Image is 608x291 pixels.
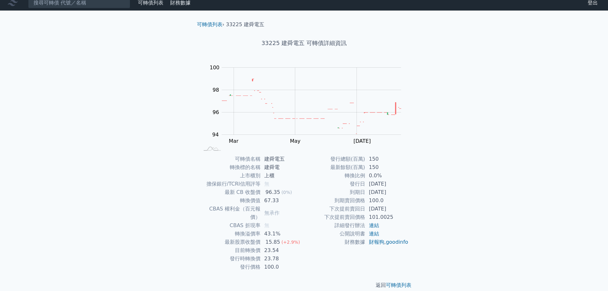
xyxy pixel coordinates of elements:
[369,231,379,237] a: 連結
[264,210,280,216] span: 無承作
[199,221,260,230] td: CBAS 折現率
[264,238,281,246] div: 15.85
[260,246,304,255] td: 23.54
[260,255,304,263] td: 23.78
[304,163,365,172] td: 最新餘額(百萬)
[365,155,409,163] td: 150
[365,238,409,246] td: ,
[199,163,260,172] td: 轉換標的名稱
[199,263,260,271] td: 發行價格
[260,230,304,238] td: 43.1%
[199,188,260,196] td: 最新 CB 收盤價
[304,230,365,238] td: 公開說明書
[354,138,371,144] tspan: [DATE]
[199,155,260,163] td: 可轉債名稱
[365,172,409,180] td: 0.0%
[199,246,260,255] td: 目前轉換價
[365,163,409,172] td: 150
[386,239,408,245] a: goodinfo
[365,180,409,188] td: [DATE]
[304,172,365,180] td: 轉換比例
[264,181,269,187] span: 無
[304,155,365,163] td: 發行總額(百萬)
[192,39,417,48] h1: 33225 建舜電五 可轉債詳細資訊
[386,282,411,288] a: 可轉債列表
[290,138,300,144] tspan: May
[199,255,260,263] td: 發行時轉換價
[304,221,365,230] td: 詳細發行辦法
[369,239,384,245] a: 財報狗
[199,205,260,221] td: CBAS 權利金（百元報價）
[304,238,365,246] td: 財務數據
[260,163,304,172] td: 建舜電
[260,196,304,205] td: 67.33
[304,188,365,196] td: 到期日
[212,132,219,138] tspan: 94
[260,263,304,271] td: 100.0
[197,21,224,28] li: ›
[264,222,269,228] span: 無
[365,213,409,221] td: 101.0025
[199,230,260,238] td: 轉換溢價率
[213,109,219,115] tspan: 96
[199,196,260,205] td: 轉換價值
[281,190,292,195] span: (0%)
[304,205,365,213] td: 下次提前賣回日
[199,172,260,180] td: 上市櫃別
[365,188,409,196] td: [DATE]
[226,21,264,28] li: 33225 建舜電五
[199,238,260,246] td: 最新股票收盤價
[304,196,365,205] td: 到期賣回價格
[369,222,379,228] a: 連結
[304,213,365,221] td: 下次提前賣回價格
[197,21,222,27] a: 可轉債列表
[213,87,219,93] tspan: 98
[260,155,304,163] td: 建舜電五
[365,196,409,205] td: 100.0
[304,180,365,188] td: 發行日
[264,188,281,196] div: 96.35
[260,172,304,180] td: 上櫃
[365,205,409,213] td: [DATE]
[281,240,300,245] span: (+2.9%)
[229,138,239,144] tspan: Mar
[192,281,417,289] p: 返回
[199,180,260,188] td: 擔保銀行/TCRI信用評等
[206,65,411,144] g: Chart
[210,65,220,71] tspan: 100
